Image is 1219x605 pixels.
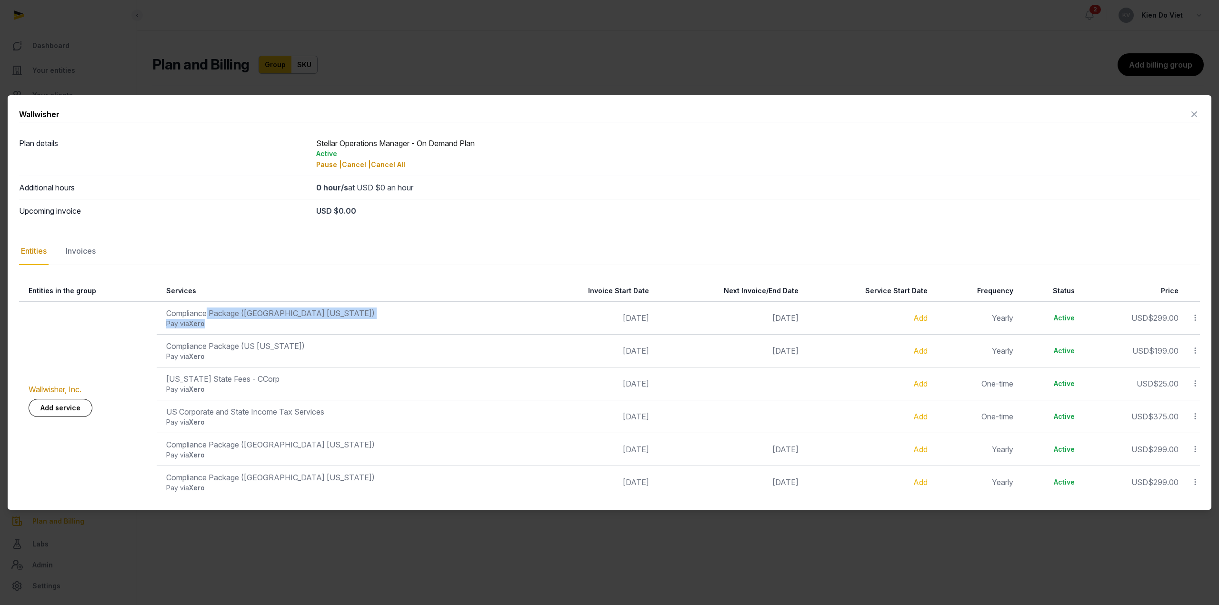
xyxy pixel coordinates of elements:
[933,433,1019,466] td: Yearly
[316,149,1200,159] div: Active
[1019,280,1081,302] th: Status
[316,160,342,169] span: Pause |
[529,400,655,433] td: [DATE]
[166,340,523,352] div: Compliance Package (US [US_STATE])
[933,302,1019,335] td: Yearly
[64,238,98,265] div: Invoices
[342,160,371,169] span: Cancel |
[189,484,205,492] span: Xero
[189,451,205,459] span: Xero
[166,483,523,493] div: Pay via
[189,385,205,393] span: Xero
[1029,379,1075,388] div: Active
[189,352,205,360] span: Xero
[529,367,655,400] td: [DATE]
[1080,280,1184,302] th: Price
[166,373,523,385] div: [US_STATE] State Fees - CCorp
[1148,412,1179,421] span: $375.00
[529,335,655,367] td: [DATE]
[19,280,157,302] th: Entities in the group
[316,182,1200,193] div: at USD $0 an hour
[166,450,523,460] div: Pay via
[1029,445,1075,454] div: Active
[772,346,799,356] span: [DATE]
[933,466,1019,499] td: Yearly
[529,280,655,302] th: Invoice Start Date
[1029,313,1075,323] div: Active
[157,280,529,302] th: Services
[1148,313,1179,323] span: $299.00
[1153,379,1179,388] span: $25.00
[19,205,309,217] dt: Upcoming invoice
[1132,346,1149,356] span: USD
[371,160,405,169] span: Cancel All
[913,412,928,421] a: Add
[1148,477,1179,487] span: $299.00
[166,307,523,319] div: Compliance Package ([GEOGRAPHIC_DATA] [US_STATE])
[772,313,799,323] span: [DATE]
[1137,379,1153,388] span: USD
[933,367,1019,400] td: One-time
[1149,346,1179,356] span: $199.00
[913,379,928,388] a: Add
[529,302,655,335] td: [DATE]
[1029,412,1075,421] div: Active
[19,238,49,265] div: Entities
[166,417,523,427] div: Pay via
[1131,477,1148,487] span: USD
[19,138,309,170] dt: Plan details
[19,238,1200,265] nav: Tabs
[189,319,205,327] span: Xero
[29,385,81,394] a: Wallwisher, Inc.
[1148,445,1179,454] span: $299.00
[316,183,348,192] strong: 0 hour/s
[19,182,309,193] dt: Additional hours
[19,109,60,120] div: Wallwisher
[913,477,928,487] a: Add
[1029,346,1075,356] div: Active
[529,433,655,466] td: [DATE]
[933,280,1019,302] th: Frequency
[772,445,799,454] span: [DATE]
[29,399,92,417] a: Add service
[913,346,928,356] a: Add
[655,280,804,302] th: Next Invoice/End Date
[316,138,1200,170] div: Stellar Operations Manager - On Demand Plan
[1131,445,1148,454] span: USD
[166,385,523,394] div: Pay via
[166,406,523,417] div: US Corporate and State Income Tax Services
[1131,412,1148,421] span: USD
[933,335,1019,367] td: Yearly
[529,466,655,499] td: [DATE]
[166,352,523,361] div: Pay via
[913,445,928,454] a: Add
[189,418,205,426] span: Xero
[1131,313,1148,323] span: USD
[316,205,1200,217] div: USD $0.00
[166,319,523,328] div: Pay via
[772,477,799,487] span: [DATE]
[933,400,1019,433] td: One-time
[166,472,523,483] div: Compliance Package ([GEOGRAPHIC_DATA] [US_STATE])
[166,439,523,450] div: Compliance Package ([GEOGRAPHIC_DATA] [US_STATE])
[1029,477,1075,487] div: Active
[913,313,928,323] a: Add
[804,280,933,302] th: Service Start Date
